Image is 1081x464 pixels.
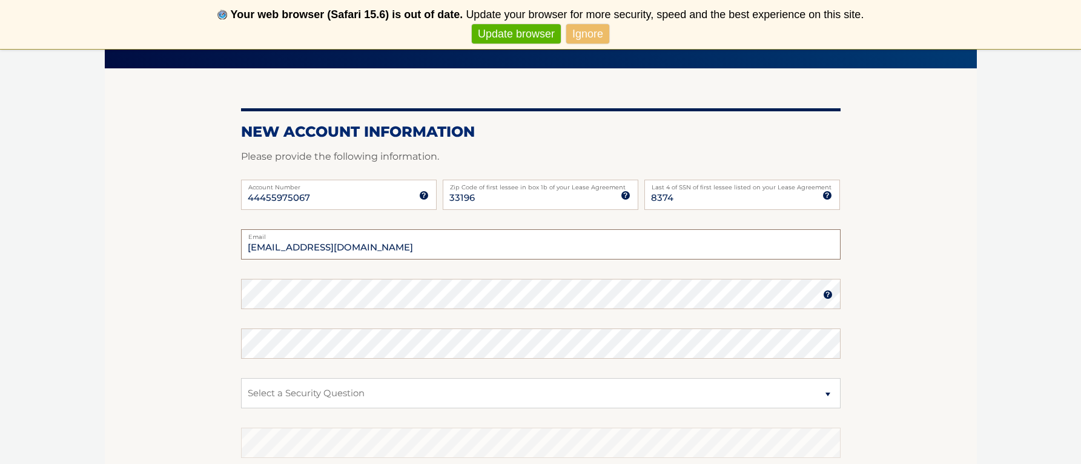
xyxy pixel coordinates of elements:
p: Please provide the following information. [241,148,841,165]
input: Zip Code [443,180,638,210]
input: Email [241,229,841,260]
input: Account Number [241,180,437,210]
img: tooltip.svg [823,290,833,299]
span: Update your browser for more security, speed and the best experience on this site. [466,8,864,21]
img: tooltip.svg [419,191,429,200]
label: Email [241,229,841,239]
label: Zip Code of first lessee in box 1b of your Lease Agreement [443,180,638,189]
h2: New Account Information [241,123,841,141]
img: tooltip.svg [621,191,630,200]
label: Last 4 of SSN of first lessee listed on your Lease Agreement [644,180,840,189]
img: tooltip.svg [822,191,832,200]
input: SSN or EIN (last 4 digits only) [644,180,840,210]
a: Ignore [566,24,609,44]
a: Update browser [472,24,561,44]
label: Account Number [241,180,437,189]
b: Your web browser (Safari 15.6) is out of date. [231,8,463,21]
